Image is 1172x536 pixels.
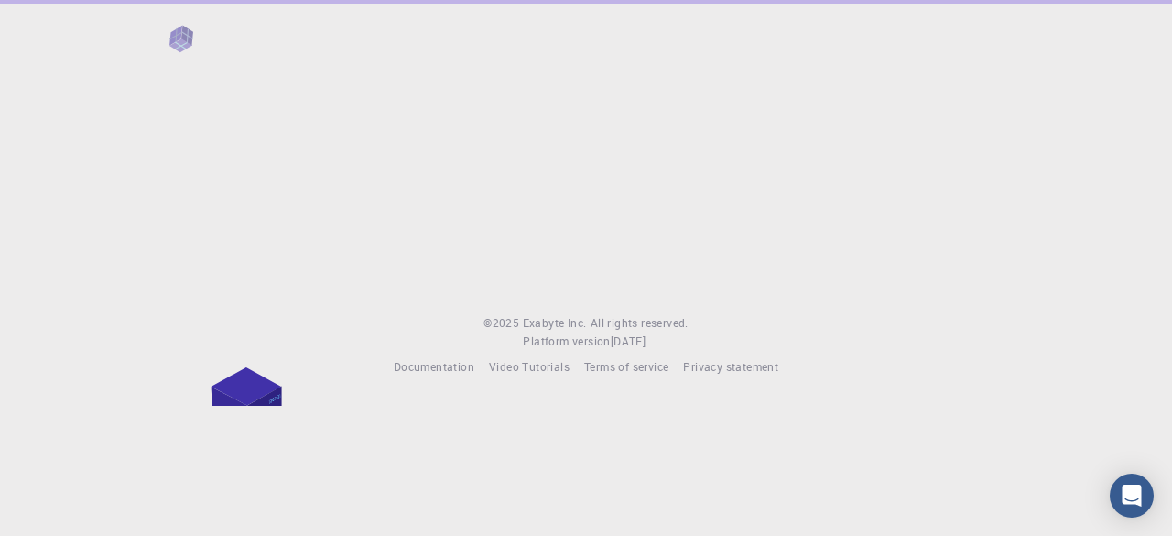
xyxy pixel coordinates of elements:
a: [DATE]. [611,333,649,351]
span: Platform version [523,333,610,351]
a: Documentation [394,358,474,377]
a: Video Tutorials [489,358,570,377]
span: Documentation [394,359,474,374]
span: Privacy statement [683,359,778,374]
span: All rights reserved. [591,314,689,333]
span: Exabyte Inc. [523,315,587,330]
a: Privacy statement [683,358,778,377]
div: Open Intercom Messenger [1110,474,1154,518]
a: Terms of service [584,358,668,377]
a: Exabyte Inc. [523,314,587,333]
span: Terms of service [584,359,668,374]
span: © 2025 [483,314,522,333]
span: [DATE] . [611,334,649,348]
span: Video Tutorials [489,359,570,374]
